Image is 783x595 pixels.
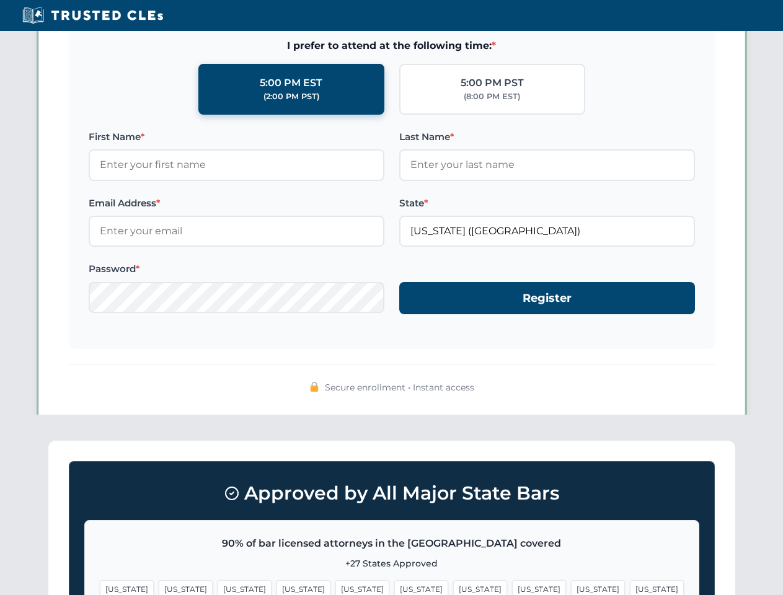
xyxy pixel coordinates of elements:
[89,196,384,211] label: Email Address
[100,535,684,552] p: 90% of bar licensed attorneys in the [GEOGRAPHIC_DATA] covered
[399,149,695,180] input: Enter your last name
[100,557,684,570] p: +27 States Approved
[399,216,695,247] input: Missouri (MO)
[84,477,699,510] h3: Approved by All Major State Bars
[19,6,167,25] img: Trusted CLEs
[263,90,319,103] div: (2:00 PM PST)
[464,90,520,103] div: (8:00 PM EST)
[89,130,384,144] label: First Name
[325,381,474,394] span: Secure enrollment • Instant access
[399,196,695,211] label: State
[89,38,695,54] span: I prefer to attend at the following time:
[309,382,319,392] img: 🔒
[260,75,322,91] div: 5:00 PM EST
[89,216,384,247] input: Enter your email
[399,282,695,315] button: Register
[89,262,384,276] label: Password
[461,75,524,91] div: 5:00 PM PST
[399,130,695,144] label: Last Name
[89,149,384,180] input: Enter your first name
